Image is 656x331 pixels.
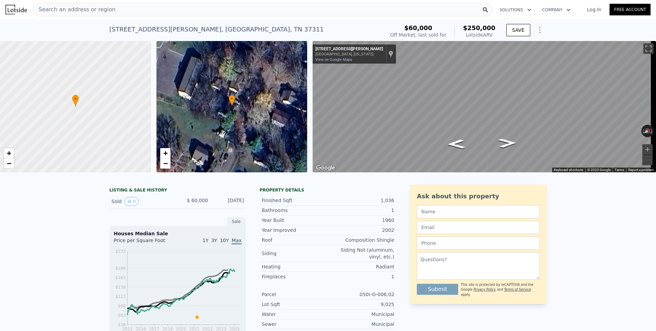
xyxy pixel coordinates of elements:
[417,237,540,250] input: Phone
[642,144,653,155] button: Zoom in
[328,301,394,308] div: 9,025
[160,148,170,158] a: Zoom in
[463,31,495,38] div: Lotside ARV
[641,125,645,137] button: Rotate counterclockwise
[232,238,242,244] span: Max
[615,168,624,172] a: Terms (opens in new tab)
[262,301,328,308] div: Lot Sqft
[118,304,126,308] tspan: $88
[124,197,139,206] button: View historical data
[262,227,328,234] div: Year Improved
[314,163,337,172] img: Google
[7,149,11,157] span: +
[506,24,530,36] button: SAVE
[187,198,208,203] span: $ 60,000
[328,207,394,214] div: 1
[628,168,654,172] a: Report a problem
[115,285,126,290] tspan: $138
[5,5,27,14] img: Lotside
[229,96,235,102] span: •
[390,31,446,38] div: Off Market, last sold for
[262,250,328,257] div: Siding
[491,136,524,150] path: Go Northeast, Barnes St NE
[118,322,126,327] tspan: $38
[262,263,328,270] div: Heating
[313,41,656,172] div: Map
[260,187,396,193] div: Property details
[315,57,352,62] a: View on Google Maps
[579,6,610,13] a: Log In
[4,158,14,169] a: Zoom out
[262,311,328,318] div: Water
[262,217,328,224] div: Year Built
[328,311,394,318] div: Municipal
[404,24,432,31] span: $60,000
[4,148,14,158] a: Zoom in
[220,238,229,243] span: 10Y
[328,321,394,328] div: Municipal
[109,187,246,194] div: LISTING & SALE HISTORY
[643,43,654,54] button: Toggle fullscreen view
[417,191,540,201] div: Ask about this property
[328,291,394,298] div: 050I-O-006.02
[118,313,126,318] tspan: $63
[554,168,583,172] button: Keyboard shortcuts
[328,237,394,243] div: Composition Shingle
[163,149,167,157] span: +
[463,24,495,31] span: $250,000
[440,137,473,151] path: Go Southwest, Barnes St NE
[262,197,328,204] div: Finished Sqft
[494,4,537,16] button: Solutions
[111,197,172,206] div: Sold
[262,273,328,280] div: Fireplaces
[262,321,328,328] div: Sewer
[328,227,394,234] div: 2002
[313,41,656,172] div: Street View
[328,247,394,260] div: Siding Not (aluminum, vinyl, etc.)
[72,96,79,102] span: •
[388,50,393,58] a: Show location on map
[214,197,244,206] div: [DATE]
[115,275,126,280] tspan: $163
[587,168,611,172] span: © 2025 Google
[641,125,654,136] button: Reset the view
[229,95,235,107] div: •
[262,291,328,298] div: Parcel
[461,282,540,297] div: This site is protected by reCAPTCHA and the Google and apply.
[163,159,167,168] span: −
[328,273,394,280] div: 1
[537,4,576,16] button: Company
[262,237,328,243] div: Roof
[610,4,651,15] a: Free Account
[315,52,383,56] div: [GEOGRAPHIC_DATA], [US_STATE]
[417,221,540,234] input: Email
[7,159,11,168] span: −
[262,207,328,214] div: Bathrooms
[211,238,217,243] span: 3Y
[328,197,394,204] div: 1,036
[114,230,242,237] div: Houses Median Sale
[417,205,540,218] input: Name
[417,284,458,295] button: Submit
[114,237,178,248] div: Price per Square Foot
[115,249,126,254] tspan: $233
[314,163,337,172] a: Open this area in Google Maps (opens a new window)
[504,288,531,291] a: Terms of Service
[315,47,383,52] div: [STREET_ADDRESS][PERSON_NAME]
[160,158,170,169] a: Zoom out
[115,294,126,299] tspan: $113
[33,5,115,14] span: Search an address or region
[328,263,394,270] div: Radiant
[115,266,126,271] tspan: $188
[328,217,394,224] div: 1960
[533,23,547,37] button: Show Options
[227,217,246,226] div: Sale
[203,238,208,243] span: 1Y
[642,155,653,165] button: Zoom out
[109,25,324,34] div: [STREET_ADDRESS][PERSON_NAME] , [GEOGRAPHIC_DATA] , TN 37311
[72,95,79,107] div: •
[650,125,654,137] button: Rotate clockwise
[474,288,496,291] a: Privacy Policy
